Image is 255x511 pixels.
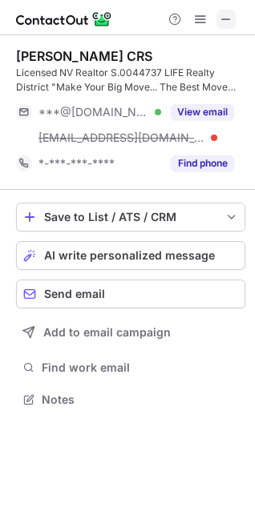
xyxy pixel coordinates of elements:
span: Notes [42,392,239,407]
button: Add to email campaign [16,318,245,347]
button: save-profile-one-click [16,203,245,231]
button: AI write personalized message [16,241,245,270]
span: Add to email campaign [43,326,171,339]
div: [PERSON_NAME] CRS [16,48,152,64]
button: Reveal Button [171,104,234,120]
div: Save to List / ATS / CRM [44,211,217,223]
span: ***@[DOMAIN_NAME] [38,105,149,119]
button: Find work email [16,356,245,379]
button: Send email [16,280,245,308]
span: Find work email [42,360,239,375]
span: Send email [44,288,105,300]
span: AI write personalized message [44,249,215,262]
div: Licensed NV Realtor S.0044737 LIFE Realty District "Make Your Big Move... The Best Move Ever!" [16,66,245,95]
span: [EMAIL_ADDRESS][DOMAIN_NAME] [38,131,205,145]
button: Notes [16,388,245,411]
img: ContactOut v5.3.10 [16,10,112,29]
button: Reveal Button [171,155,234,171]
